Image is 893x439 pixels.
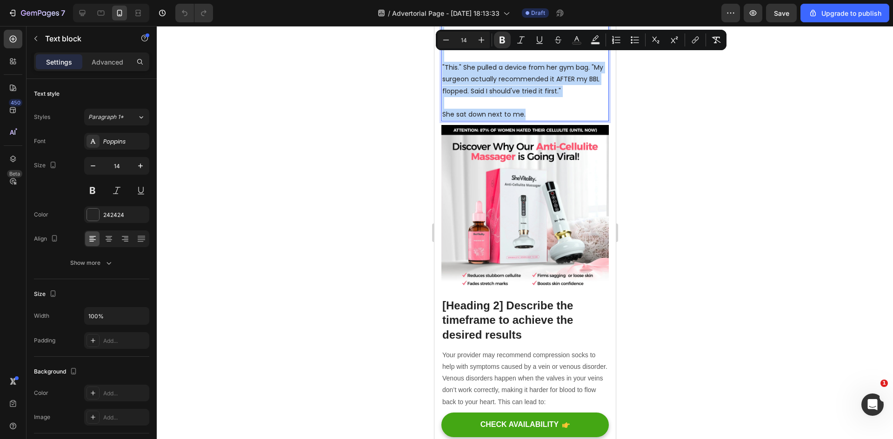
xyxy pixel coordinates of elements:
[34,288,59,301] div: Size
[774,9,789,17] span: Save
[92,57,123,67] p: Advanced
[436,30,726,50] div: Editor contextual toolbar
[34,389,48,397] div: Color
[880,380,888,387] span: 1
[800,4,889,22] button: Upgrade to publish
[103,389,147,398] div: Add...
[4,4,69,22] button: 7
[34,233,60,245] div: Align
[84,109,149,125] button: Paragraph 1*
[34,90,60,98] div: Text style
[392,8,500,18] span: Advertorial Page - [DATE] 18:13:33
[766,4,797,22] button: Save
[103,138,147,146] div: Poppins
[34,113,50,121] div: Styles
[45,33,124,44] p: Text block
[103,413,147,422] div: Add...
[388,8,390,18] span: /
[34,366,79,378] div: Background
[808,8,881,18] div: Upgrade to publish
[34,137,46,145] div: Font
[34,413,50,421] div: Image
[61,7,65,19] p: 7
[46,57,72,67] p: Settings
[88,113,124,121] span: Paragraph 1*
[9,99,22,106] div: 450
[175,4,213,22] div: Undo/Redo
[70,258,113,268] div: Show more
[434,26,616,439] iframe: Design area
[103,211,147,219] div: 242424
[34,210,48,219] div: Color
[531,9,545,17] span: Draft
[34,312,49,320] div: Width
[7,170,22,177] div: Beta
[34,336,55,345] div: Padding
[34,255,149,271] button: Show more
[103,337,147,345] div: Add...
[34,159,59,172] div: Size
[861,393,884,416] iframe: Intercom live chat
[85,308,149,324] input: Auto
